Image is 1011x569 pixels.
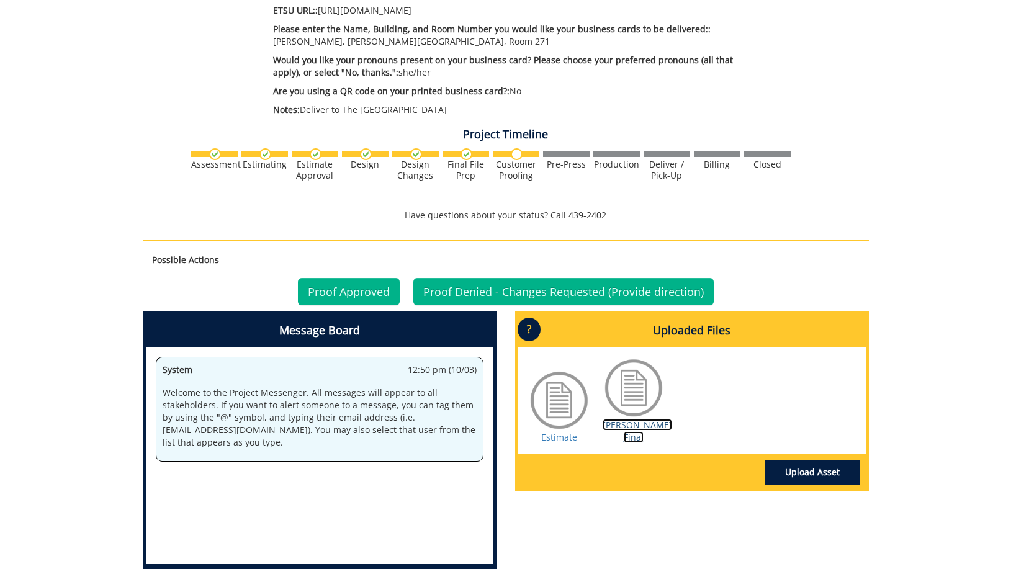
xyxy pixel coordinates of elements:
div: Estimating [241,159,288,170]
a: Proof Denied - Changes Requested (Provide direction) [413,278,714,305]
div: Deliver / Pick-Up [644,159,690,181]
span: Are you using a QR code on your printed business card?: [273,85,510,97]
img: no [511,148,523,160]
div: Design Changes [392,159,439,181]
p: [URL][DOMAIN_NAME] [273,4,759,17]
div: Assessment [191,159,238,170]
p: [PERSON_NAME], [PERSON_NAME][GEOGRAPHIC_DATA], Room 271 [273,23,759,48]
span: ETSU URL:: [273,4,318,16]
div: Final File Prep [443,159,489,181]
p: Have questions about your status? Call 439-2402 [143,209,869,222]
p: she/her [273,54,759,79]
span: Notes: [273,104,300,115]
p: ? [518,318,541,341]
p: No [273,85,759,97]
div: Billing [694,159,740,170]
h4: Uploaded Files [518,315,866,347]
span: 12:50 pm (10/03) [408,364,477,376]
img: checkmark [461,148,472,160]
a: Estimate [541,431,577,443]
img: checkmark [259,148,271,160]
p: Deliver to The [GEOGRAPHIC_DATA] [273,104,759,116]
a: [PERSON_NAME] Final [603,419,672,443]
p: Welcome to the Project Messenger. All messages will appear to all stakeholders. If you want to al... [163,387,477,449]
span: Please enter the Name, Building, and Room Number you would like your business cards to be deliver... [273,23,711,35]
h4: Project Timeline [143,128,869,141]
a: Upload Asset [765,460,860,485]
img: checkmark [310,148,321,160]
span: System [163,364,192,375]
div: Estimate Approval [292,159,338,181]
strong: Possible Actions [152,254,219,266]
a: Proof Approved [298,278,400,305]
span: Would you like your pronouns present on your business card? Please choose your preferred pronouns... [273,54,733,78]
div: Customer Proofing [493,159,539,181]
div: Design [342,159,389,170]
img: checkmark [410,148,422,160]
img: checkmark [209,148,221,160]
div: Pre-Press [543,159,590,170]
img: checkmark [360,148,372,160]
div: Production [593,159,640,170]
h4: Message Board [146,315,493,347]
div: Closed [744,159,791,170]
